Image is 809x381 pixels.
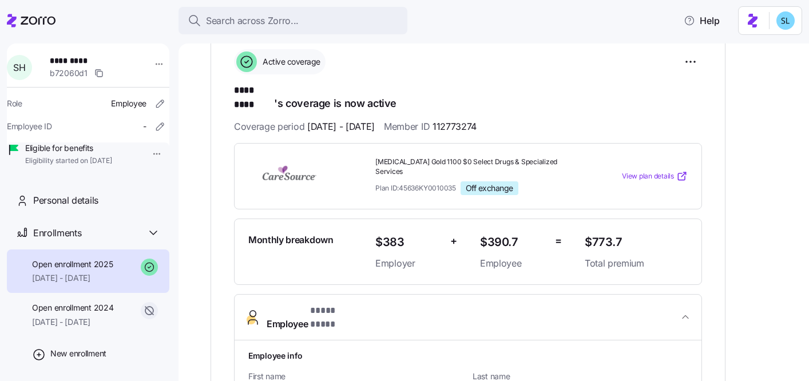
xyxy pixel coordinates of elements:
span: Active coverage [259,56,320,68]
span: Coverage period [234,120,375,134]
span: S H [13,63,25,72]
span: Off exchange [466,183,513,193]
span: Member ID [384,120,477,134]
span: Eligibility started on [DATE] [25,156,112,166]
button: Help [675,9,729,32]
span: $390.7 [480,233,546,252]
span: 112773274 [433,120,477,134]
span: View plan details [622,171,674,182]
span: Personal details [33,193,98,208]
span: [DATE] - [DATE] [307,120,375,134]
h1: 's coverage is now active [234,84,702,110]
a: View plan details [622,170,688,182]
span: Open enrollment 2025 [32,259,113,270]
span: Employee ID [7,121,52,132]
span: Role [7,98,22,109]
span: Employee [111,98,146,109]
img: 7c620d928e46699fcfb78cede4daf1d1 [776,11,795,30]
h1: Employee info [248,350,688,362]
span: = [555,233,562,249]
button: Search across Zorro... [179,7,407,34]
span: Monthly breakdown [248,233,334,247]
span: [MEDICAL_DATA] Gold 1100 $0 Select Drugs & Specialized Services [375,157,576,177]
span: $773.7 [585,233,688,252]
span: Open enrollment 2024 [32,302,113,313]
span: Search across Zorro... [206,14,299,28]
span: New enrollment [50,348,106,359]
span: Employee [480,256,546,271]
span: [DATE] - [DATE] [32,272,113,284]
span: [DATE] - [DATE] [32,316,113,328]
span: - [143,121,146,132]
span: Total premium [585,256,688,271]
span: $383 [375,233,441,252]
span: Help [684,14,720,27]
span: Employee [267,304,356,331]
span: + [450,233,457,249]
span: Enrollments [33,226,81,240]
span: b72060d1 [50,68,88,79]
img: CareSource [248,163,331,189]
span: Eligible for benefits [25,142,112,154]
span: Plan ID: 45636KY0010035 [375,183,456,193]
span: Employer [375,256,441,271]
